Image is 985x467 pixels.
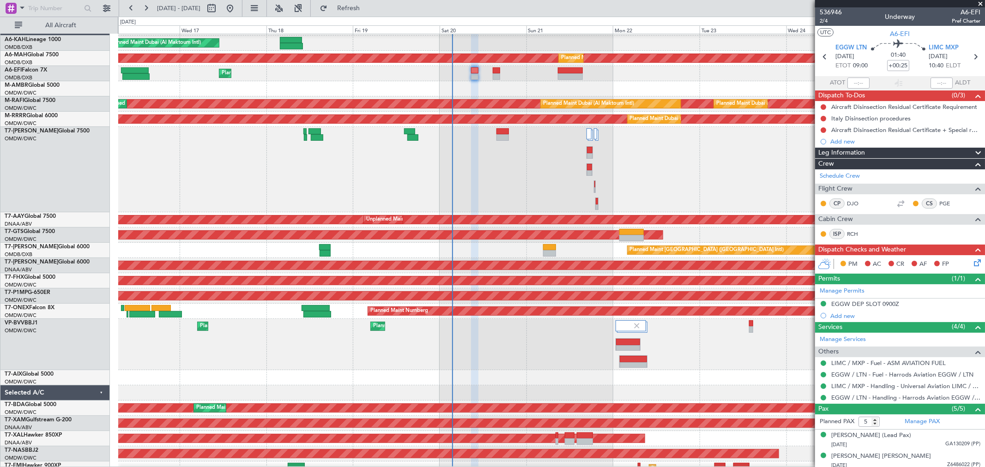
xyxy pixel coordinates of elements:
a: Schedule Crew [820,172,860,181]
span: Flight Crew [818,184,852,194]
span: T7-ONEX [5,305,29,311]
a: OMDW/DWC [5,281,36,288]
a: OMDW/DWC [5,297,36,304]
span: Cabin Crew [818,214,853,225]
span: T7-[PERSON_NAME] [5,244,58,250]
span: A6-MAH [5,52,27,58]
div: Wed 24 [786,25,873,34]
span: CR [896,260,904,269]
span: Others [818,347,839,357]
span: Services [818,322,842,333]
div: CS [922,198,937,209]
span: A6-EFI [5,67,22,73]
a: VP-BVVBBJ1 [5,320,38,326]
span: (0/3) [952,90,965,100]
a: DNAA/ABV [5,424,32,431]
div: [PERSON_NAME] [PERSON_NAME] [831,452,931,461]
span: ELDT [946,61,961,71]
a: OMDB/DXB [5,74,32,81]
div: Sat 20 [440,25,526,34]
div: Fri 19 [353,25,440,34]
div: Planned Maint Dubai (Al Maktoum Intl) [716,97,807,111]
span: Dispatch Checks and Weather [818,245,906,255]
a: RCH [847,230,868,238]
span: All Aircraft [24,22,97,29]
span: (4/4) [952,322,965,331]
div: Planned Maint [GEOGRAPHIC_DATA] ([GEOGRAPHIC_DATA] Intl) [630,243,784,257]
span: Refresh [329,5,368,12]
div: Add new [830,138,980,145]
a: Manage PAX [905,417,940,426]
a: T7-FHXGlobal 5000 [5,275,55,280]
a: LIMC / MXP - Fuel - ASM AVIATION FUEL [831,359,946,367]
span: AC [873,260,881,269]
a: DNAA/ABV [5,266,32,273]
a: OMDW/DWC [5,120,36,127]
div: Planned Maint Dubai (Al Maktoum Intl) [196,401,287,415]
span: LIMC MXP [929,43,959,53]
a: T7-P1MPG-650ER [5,290,50,295]
div: Planned Maint Dubai (Al Maktoum Intl) [110,36,201,50]
a: T7-[PERSON_NAME]Global 6000 [5,244,90,250]
a: DNAA/ABV [5,439,32,446]
div: Planned Maint Dubai (Al Maktoum Intl) [373,319,464,333]
span: Pref Charter [952,17,980,25]
span: T7-NAS [5,448,25,453]
div: Sun 21 [526,25,613,34]
a: M-AMBRGlobal 5000 [5,83,60,88]
span: T7-AAY [5,214,24,219]
span: FP [942,260,949,269]
input: --:-- [847,78,870,89]
button: All Aircraft [10,18,100,33]
a: DNAA/ABV [5,221,32,228]
span: [DATE] [929,52,948,61]
a: OMDB/DXB [5,44,32,51]
a: T7-[PERSON_NAME]Global 6000 [5,259,90,265]
span: [DATE] [835,52,854,61]
div: Planned Maint Nurnberg [370,304,428,318]
span: GA130209 (PP) [945,440,980,448]
a: T7-AAYGlobal 7500 [5,214,56,219]
button: UTC [817,28,834,36]
span: T7-GTS [5,229,24,234]
a: OMDW/DWC [5,90,36,96]
a: OMDW/DWC [5,135,36,142]
div: Add new [830,312,980,320]
a: OMDW/DWC [5,105,36,112]
span: ETOT [835,61,851,71]
span: 09:00 [853,61,868,71]
span: PM [848,260,858,269]
a: T7-BDAGlobal 5000 [5,402,56,407]
span: Dispatch To-Dos [818,90,865,101]
a: A6-EFIFalcon 7X [5,67,47,73]
a: LIMC / MXP - Handling - Universal Aviation LIMC / MXP [831,382,980,390]
a: OMDW/DWC [5,236,36,243]
a: T7-AIXGlobal 5000 [5,371,54,377]
a: EGGW / LTN - Handling - Harrods Aviation EGGW / LTN [831,394,980,401]
span: T7-BDA [5,402,25,407]
span: T7-[PERSON_NAME] [5,128,58,134]
a: OMDW/DWC [5,312,36,319]
span: A6-KAH [5,37,26,42]
div: Mon 22 [613,25,700,34]
div: Italy Disinsection procedures [831,114,911,122]
div: [PERSON_NAME] (Lead Pax) [831,431,911,440]
span: T7-P1MP [5,290,28,295]
div: Aircraft Disinsection Residual Certificate Requirement [831,103,977,111]
div: Wed 17 [180,25,266,34]
span: (5/5) [952,404,965,413]
span: T7-AIX [5,371,22,377]
a: OMDW/DWC [5,455,36,461]
div: [DATE] [120,18,136,26]
a: T7-[PERSON_NAME]Global 7500 [5,128,90,134]
a: M-RRRRGlobal 6000 [5,113,58,119]
span: 536946 [820,7,842,17]
div: Underway [885,12,915,22]
span: [DATE] - [DATE] [157,4,200,12]
a: T7-XAMGulfstream G-200 [5,417,72,423]
a: M-RAFIGlobal 7500 [5,98,55,103]
span: ALDT [955,78,970,88]
span: Crew [818,159,834,169]
a: Manage Permits [820,287,864,296]
div: Thu 18 [266,25,353,34]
